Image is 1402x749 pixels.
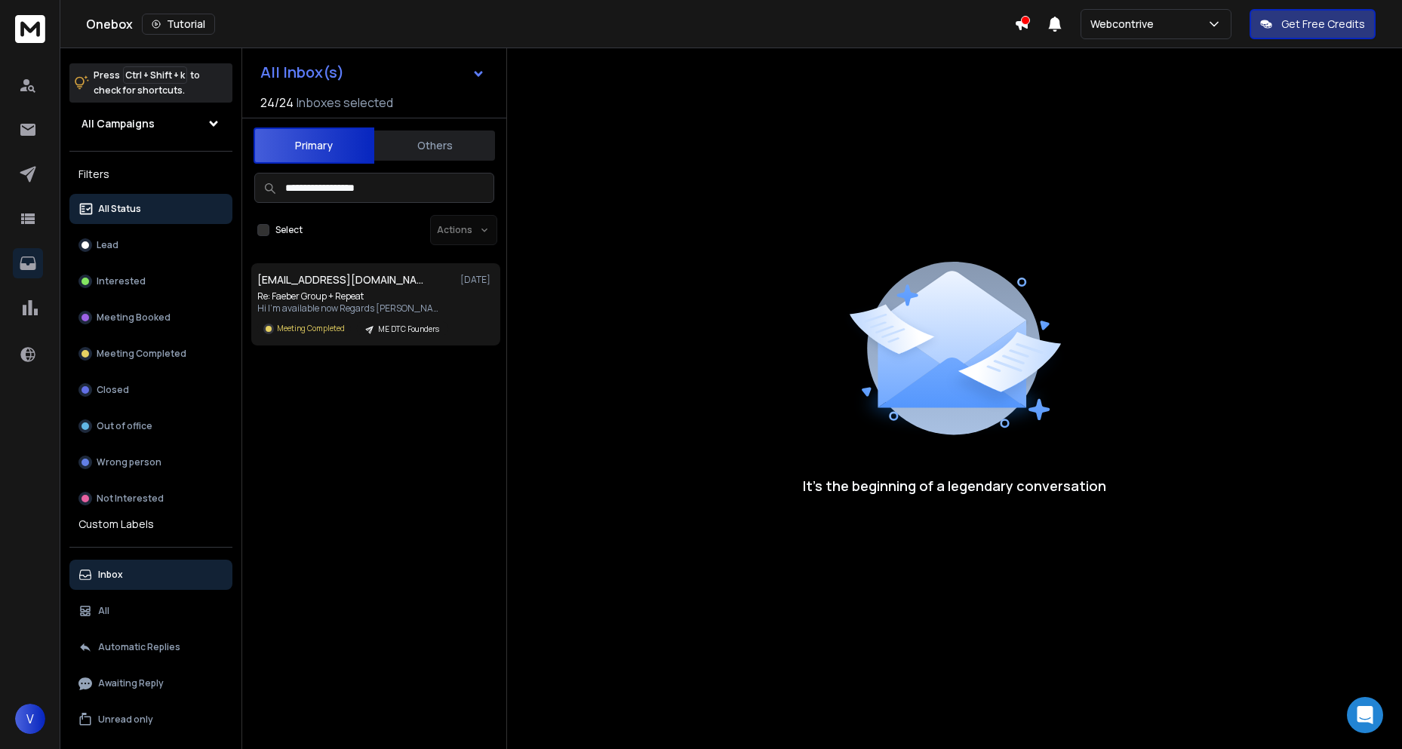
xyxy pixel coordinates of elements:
[98,677,164,689] p: Awaiting Reply
[98,569,123,581] p: Inbox
[97,239,118,251] p: Lead
[97,312,171,324] p: Meeting Booked
[97,384,129,396] p: Closed
[97,275,146,287] p: Interested
[69,266,232,296] button: Interested
[86,14,1014,35] div: Onebox
[69,109,232,139] button: All Campaigns
[69,668,232,698] button: Awaiting Reply
[1250,9,1376,39] button: Get Free Credits
[69,164,232,185] h3: Filters
[98,605,109,617] p: All
[98,714,153,726] p: Unread only
[275,224,303,236] label: Select
[1347,697,1383,733] div: Open Intercom Messenger
[69,302,232,333] button: Meeting Booked
[69,596,232,626] button: All
[254,127,374,164] button: Primary
[69,632,232,662] button: Automatic Replies
[248,57,497,87] button: All Inbox(s)
[81,116,155,131] h1: All Campaigns
[374,129,495,162] button: Others
[15,704,45,734] button: V
[260,65,344,80] h1: All Inbox(s)
[78,517,154,532] h3: Custom Labels
[123,66,187,84] span: Ctrl + Shift + k
[1281,17,1365,32] p: Get Free Credits
[69,339,232,369] button: Meeting Completed
[94,68,200,98] p: Press to check for shortcuts.
[378,324,439,335] p: ME DTC Founders
[98,203,141,215] p: All Status
[460,274,494,286] p: [DATE]
[260,94,294,112] span: 24 / 24
[69,230,232,260] button: Lead
[69,704,232,735] button: Unread only
[69,411,232,441] button: Out of office
[97,493,164,505] p: Not Interested
[297,94,393,112] h3: Inboxes selected
[69,194,232,224] button: All Status
[1090,17,1160,32] p: Webcontrive
[257,290,438,302] p: Re: Faeber Group + Repeat
[97,456,161,468] p: Wrong person
[97,420,152,432] p: Out of office
[69,483,232,514] button: Not Interested
[257,302,438,315] p: Hi I’m available now Regards [PERSON_NAME] [PHONE_NUMBER] > On
[69,560,232,590] button: Inbox
[69,447,232,477] button: Wrong person
[97,348,186,360] p: Meeting Completed
[98,641,180,653] p: Automatic Replies
[277,323,345,334] p: Meeting Completed
[69,375,232,405] button: Closed
[803,475,1106,496] p: It’s the beginning of a legendary conversation
[142,14,215,35] button: Tutorial
[257,272,423,287] h1: [EMAIL_ADDRESS][DOMAIN_NAME]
